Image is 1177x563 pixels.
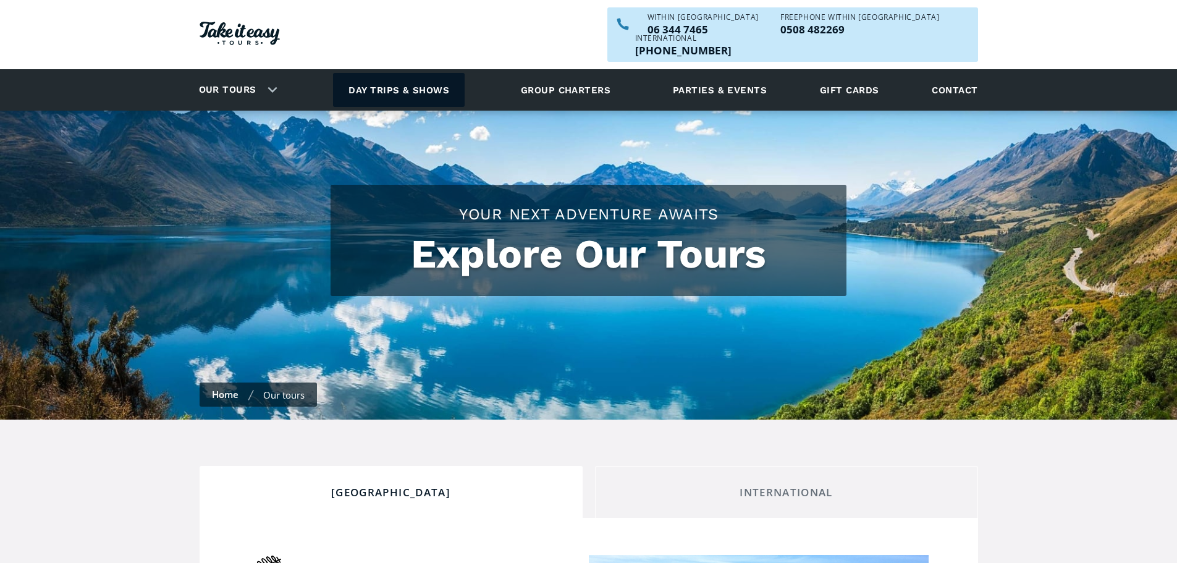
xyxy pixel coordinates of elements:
p: 0508 482269 [780,24,939,35]
h2: Your Next Adventure Awaits [343,203,834,225]
a: Call us within NZ on 063447465 [648,24,759,35]
nav: breadcrumbs [200,383,317,407]
a: Day trips & shows [333,73,465,107]
a: Contact [926,73,984,107]
a: Parties & events [667,73,773,107]
div: Our tours [184,73,287,107]
a: Home [212,388,238,400]
a: Call us freephone within NZ on 0508482269 [780,24,939,35]
div: WITHIN [GEOGRAPHIC_DATA] [648,14,759,21]
a: Our tours [190,75,266,104]
div: International [605,486,968,499]
div: Our tours [263,389,305,401]
a: Group charters [505,73,626,107]
p: [PHONE_NUMBER] [635,45,732,56]
a: Gift cards [814,73,885,107]
div: [GEOGRAPHIC_DATA] [210,486,572,499]
img: Take it easy Tours logo [200,22,280,45]
div: International [635,35,732,42]
div: Freephone WITHIN [GEOGRAPHIC_DATA] [780,14,939,21]
p: 06 344 7465 [648,24,759,35]
a: Homepage [200,15,280,54]
a: Call us outside of NZ on +6463447465 [635,45,732,56]
h1: Explore Our Tours [343,231,834,277]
